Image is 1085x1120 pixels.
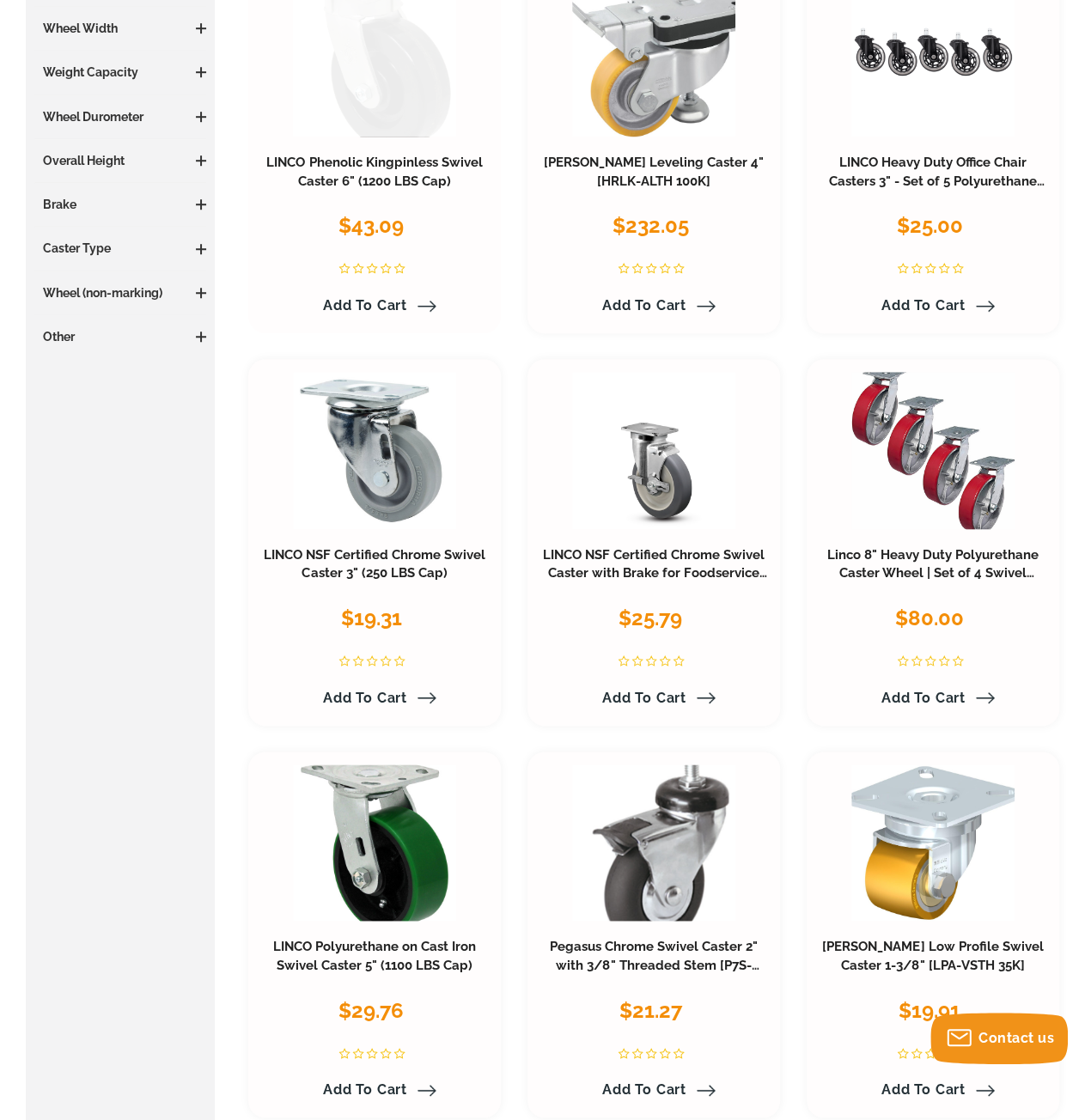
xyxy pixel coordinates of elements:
a: LINCO Phenolic Kingpinless Swivel Caster 6" (1200 LBS Cap) [266,155,482,189]
h3: Brake [34,196,206,213]
a: Pegasus Chrome Swivel Caster 2" with 3/8" Threaded Stem [P7S-SRP020K-ST3-TB] [550,939,759,992]
a: [PERSON_NAME] Leveling Caster 4" [HRLK-ALTH 100K] [544,155,764,189]
span: $80.00 [895,606,964,630]
a: LINCO Heavy Duty Office Chair Casters 3" - Set of 5 Polyurethane Swivel Wheels (600 LBS Cap Combi... [829,155,1045,226]
a: Add to Cart [313,291,436,320]
a: LINCO NSF Certified Chrome Swivel Caster 3" (250 LBS Cap) [264,547,485,581]
a: Add to Cart [313,1075,436,1105]
span: $25.79 [619,606,682,630]
h3: Wheel Width [34,20,206,37]
span: Add to Cart [323,297,407,313]
span: Add to Cart [881,297,966,313]
a: Linco 8" Heavy Duty Polyurethane Caster Wheel | Set of 4 Swivel Casters with Red Poly on Cast Iro... [826,547,1039,618]
a: Add to Cart [871,1075,995,1105]
span: $232.05 [613,213,689,238]
span: Add to Cart [602,297,686,313]
a: Add to Cart [592,291,716,320]
span: Add to Cart [323,690,407,706]
a: Add to Cart [592,1075,716,1105]
span: $19.91 [899,998,960,1023]
h3: Wheel Durometer [34,108,206,125]
span: $25.00 [896,213,962,238]
h3: Overall Height [34,152,206,169]
span: Add to Cart [881,1081,966,1098]
span: Add to Cart [881,690,966,706]
a: LINCO NSF Certified Chrome Swivel Caster with Brake for Foodservice 6" [543,547,767,600]
span: Add to Cart [602,1081,686,1098]
h3: Other [34,328,206,345]
span: $19.31 [341,606,402,630]
span: Add to Cart [323,1081,407,1098]
a: LINCO Polyurethane on Cast Iron Swivel Caster 5" (1100 LBS Cap) [273,939,476,973]
span: $29.76 [338,998,404,1023]
span: $21.27 [619,998,682,1023]
a: Add to Cart [871,291,995,320]
h3: Weight Capacity [34,64,206,81]
h3: Wheel (non-marking) [34,284,206,301]
a: Add to Cart [592,684,716,713]
a: [PERSON_NAME] Low Profile Swivel Caster 1-3/8" [LPA-VSTH 35K] [822,939,1043,973]
h3: Caster Type [34,240,206,257]
span: Contact us [978,1030,1054,1046]
span: $43.09 [338,213,404,238]
a: Add to Cart [871,684,995,713]
span: Add to Cart [602,690,686,706]
button: Contact us [930,1013,1068,1064]
a: Add to Cart [313,684,436,713]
